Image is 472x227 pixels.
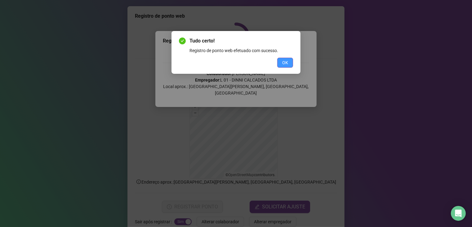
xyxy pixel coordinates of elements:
[179,38,186,44] span: check-circle
[277,58,293,68] button: OK
[451,206,466,221] div: Open Intercom Messenger
[282,59,288,66] span: OK
[189,37,293,45] span: Tudo certo!
[189,47,293,54] div: Registro de ponto web efetuado com sucesso.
